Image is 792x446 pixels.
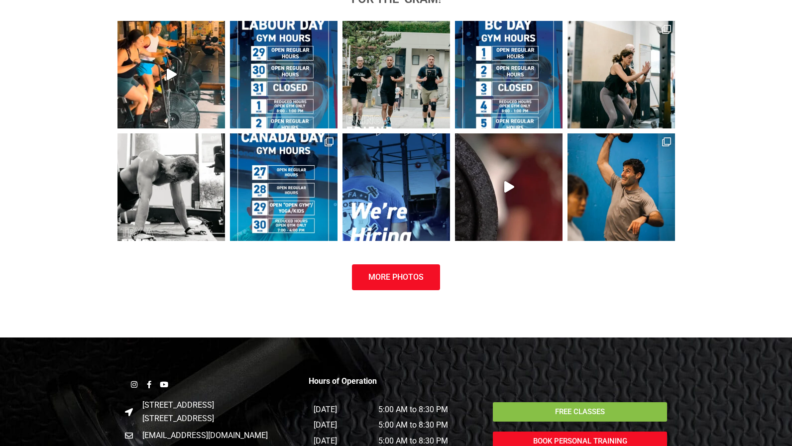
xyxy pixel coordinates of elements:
[352,264,440,290] a: More Photos
[567,21,675,128] a: Clone
[455,21,563,128] img: 🌲 BC DAY WEEKEND GYM HOURS 🌲 Here is our Hours for the upcoming long weekend! Friday, August 1 ✅ ...
[342,133,450,241] img: 𝗙𝘂𝗻𝗰𝘁𝗶𝗼𝗻𝗮𝗹 𝗔𝘁𝗵𝗹𝗲𝘁𝗶𝗰𝘀 𝗶𝘀 𝗛𝗶𝗿𝗶𝗻𝗴! 🏋 𝗙𝗶𝘁𝗻𝗲𝘀𝘀 𝗜𝗻𝘀𝘁𝗿𝘂𝗰𝘁𝗼𝗿 / 𝗣𝗲𝗿𝘀𝗼𝗻𝗮𝗹 𝗧𝗿𝗮𝗶𝗻𝗲𝗿 We’re looking for a dynam...
[455,133,563,241] a: Play
[325,137,334,146] svg: Clone
[662,137,671,146] svg: Clone
[314,403,368,416] p: [DATE]
[230,133,338,241] a: Clone
[117,21,225,128] a: Play
[455,133,563,241] img: Recap of our in house Grit Showdown. What an event!! Nothing but fitness, fun and memories with t...
[567,21,675,128] img: At Functional Athletics, Murph Day is more than a workout—it’s a moment to come together as a com...
[533,438,627,445] span: Book Personal Training
[567,133,675,241] img: Just a little display of the Saturday vibes we had going on. #bestcommunityever Thank you @jacob_...
[368,273,424,281] span: More Photos
[125,399,299,425] a: [STREET_ADDRESS][STREET_ADDRESS]
[230,133,338,241] img: 🇨🇦 CANADA DAY WEEKEND GYM HOURS 🇨🇦 We’re adjusting our schedule for the Canada Day long weekend! ...
[117,21,225,128] img: Move better with coach-led group classes and personal training built on mobility, compound streng...
[555,408,605,416] span: Free Classes
[140,429,268,442] span: [EMAIL_ADDRESS][DOMAIN_NAME]
[230,21,338,128] img: LABOUR DAY HOURS 🏋️‍♀️ Fri Aug 29 — Regular hours Sat Aug 30 — Regular hours Sun Aug 31 — Closed ...
[378,403,478,416] p: 5:00 AM to 8:30 PM
[140,399,214,425] span: [STREET_ADDRESS] [STREET_ADDRESS]
[378,419,478,432] p: 5:00 AM to 8:30 PM
[567,133,675,241] a: Clone
[309,376,377,386] strong: Hours of Operation
[125,429,299,442] a: [EMAIL_ADDRESS][DOMAIN_NAME]
[493,402,667,422] a: Free Classes
[117,133,225,241] img: 🚨 𝐓𝐑𝐘 𝐀 𝐅𝐑𝐄𝐄 𝐂𝐋𝐀𝐒𝐒 𝐀𝐓 𝐅𝐔𝐍𝐂𝐓𝐈𝐎𝐍𝐀𝐋 𝐀𝐓𝐇𝐋𝐄𝐓𝐈𝐂𝐒 🚨 ⁠ Thinking of joining? Come see what we’re all about...
[342,21,450,128] img: 𝘽𝙧𝙞𝙣𝙜 𝙖 𝙁𝙧𝙞𝙚𝙣𝙙—𝘽𝙪𝙞𝙡𝙙 𝙩𝙝𝙚 𝙁𝘼 𝘾𝙤𝙢𝙢𝙪𝙣𝙞𝙩𝙮 💪 Refer your 𝗳𝗶𝗿𝘀𝘁 friend and earn 𝟭 𝗙𝗥𝗘𝗘 𝗠𝗢𝗡𝗧𝗛 at FA when ...
[504,181,514,193] svg: Play
[662,25,671,34] svg: Clone
[167,69,177,80] svg: Play
[314,419,368,432] p: [DATE]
